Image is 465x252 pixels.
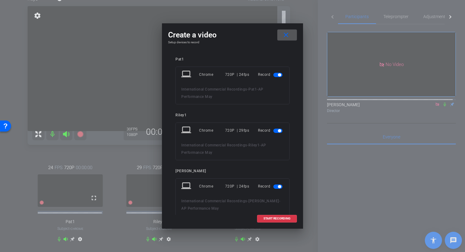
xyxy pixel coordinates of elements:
div: Chrome [199,125,225,136]
mat-icon: laptop [181,69,192,80]
div: 720P | 29fps [225,125,249,136]
div: 720P | 24fps [225,69,249,80]
div: Riley1 [175,113,290,118]
span: Pat1 [248,87,257,91]
h4: Setup devices to record [168,41,297,44]
span: Riley1 [248,143,259,147]
div: Record [258,181,284,192]
span: [PERSON_NAME] [248,199,279,203]
span: - [259,143,261,147]
span: START RECORDING [263,217,290,220]
mat-icon: close [282,31,290,39]
button: START RECORDING [257,215,297,223]
span: - [247,143,249,147]
span: AP Performance May [181,206,219,211]
mat-icon: laptop [181,181,192,192]
span: - [279,199,281,203]
div: Create a video [168,29,297,41]
div: Record [258,125,284,136]
mat-icon: laptop [181,125,192,136]
span: - [257,87,258,91]
div: Record [258,69,284,80]
div: Pat1 [175,57,290,62]
div: Chrome [199,69,225,80]
span: International Commercial Recordings [181,143,247,147]
span: International Commercial Recordings [181,87,247,91]
div: [PERSON_NAME] [175,169,290,173]
div: 720P | 24fps [225,181,249,192]
span: - [247,199,249,203]
span: - [247,87,249,91]
div: Chrome [199,181,225,192]
span: International Commercial Recordings [181,199,247,203]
